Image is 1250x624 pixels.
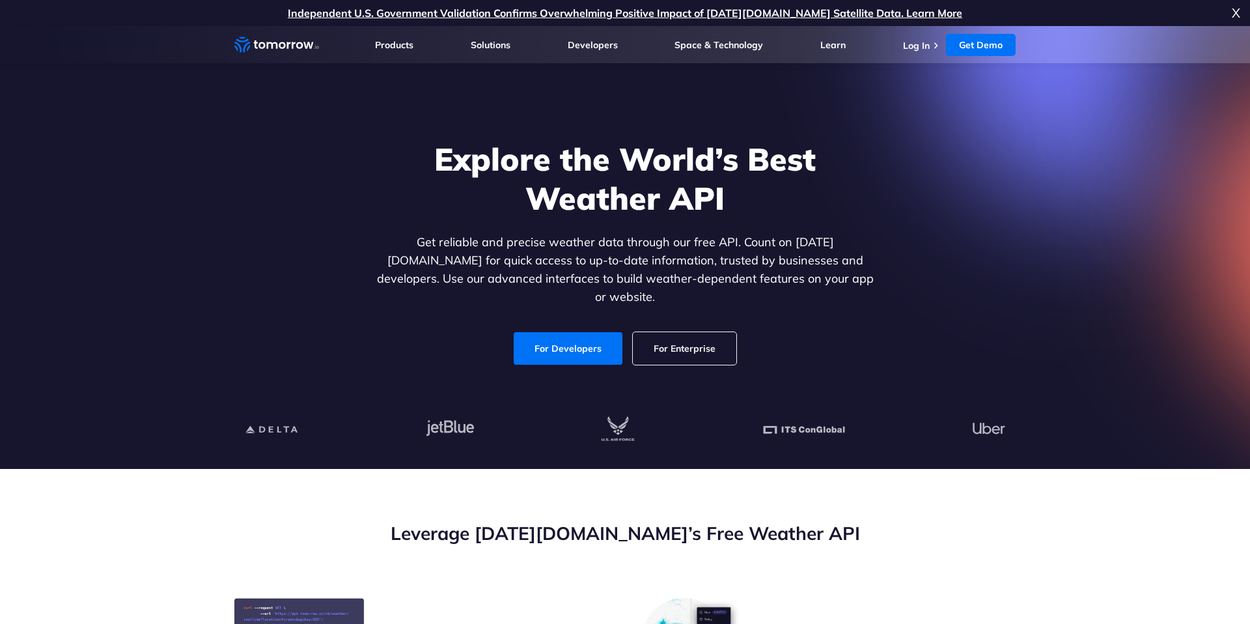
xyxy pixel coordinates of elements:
a: Log In [903,40,930,51]
p: Get reliable and precise weather data through our free API. Count on [DATE][DOMAIN_NAME] for quic... [374,233,876,306]
a: Developers [568,39,618,51]
a: Independent U.S. Government Validation Confirms Overwhelming Positive Impact of [DATE][DOMAIN_NAM... [288,7,962,20]
a: For Enterprise [633,332,736,365]
a: Solutions [471,39,510,51]
h2: Leverage [DATE][DOMAIN_NAME]’s Free Weather API [234,521,1016,546]
a: Get Demo [946,34,1016,56]
a: Space & Technology [674,39,763,51]
a: Products [375,39,413,51]
a: For Developers [514,332,622,365]
h1: Explore the World’s Best Weather API [374,139,876,218]
a: Home link [234,35,319,55]
a: Learn [820,39,846,51]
